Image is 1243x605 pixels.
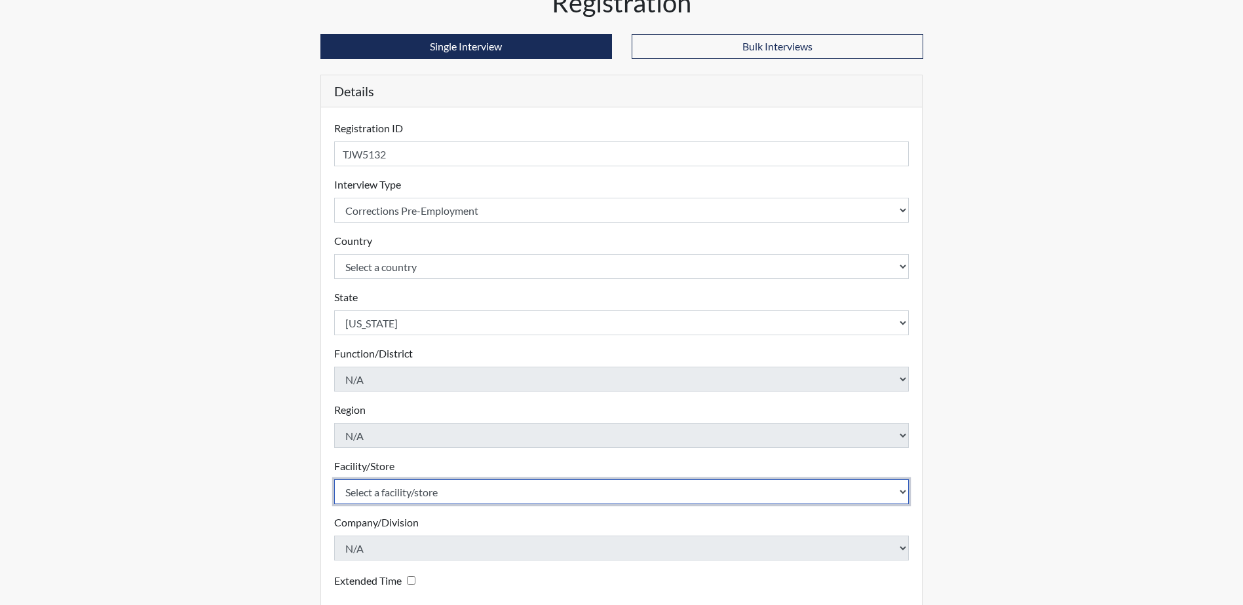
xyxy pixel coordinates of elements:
[632,34,923,59] button: Bulk Interviews
[321,75,923,107] h5: Details
[334,458,394,474] label: Facility/Store
[334,233,372,249] label: Country
[334,289,358,305] label: State
[320,34,612,59] button: Single Interview
[334,402,366,418] label: Region
[334,177,401,192] label: Interview Type
[334,573,402,589] label: Extended Time
[334,515,419,530] label: Company/Division
[334,346,413,361] label: Function/District
[334,141,909,166] input: Insert a Registration ID, which needs to be a unique alphanumeric value for each interviewee
[334,120,403,136] label: Registration ID
[334,571,421,590] div: Checking this box will provide the interviewee with an accomodation of extra time to answer each ...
